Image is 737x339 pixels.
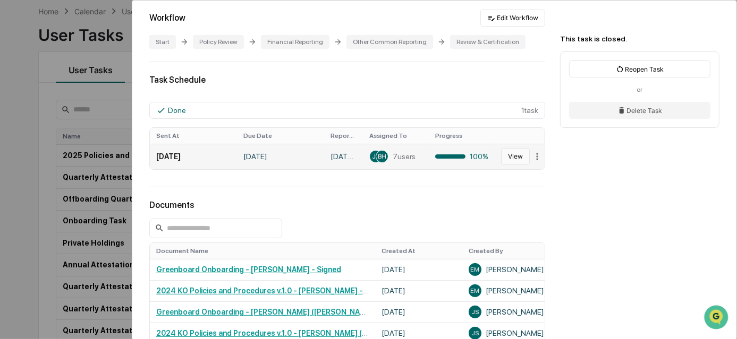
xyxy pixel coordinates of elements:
[149,35,176,49] div: Start
[375,280,462,301] td: [DATE]
[11,183,28,200] img: Emily Lusk
[156,286,389,295] a: 2024 KO Policies and Procedures v.1.0 - [PERSON_NAME] - Signed
[11,138,68,146] div: Past conversations
[261,35,329,49] div: Financial Reporting
[346,35,433,49] div: Other Common Reporting
[21,237,69,248] span: Preclearance
[77,238,86,247] div: 🗄️
[324,144,363,169] td: [DATE] - [DATE]
[11,11,32,32] img: Greenboard
[193,35,244,49] div: Policy Review
[471,308,479,316] span: JS
[73,233,136,252] a: 🗄️Attestations
[11,42,193,59] p: How can we help?
[471,329,479,337] span: JS
[165,136,193,149] button: See all
[6,253,71,272] a: 🔎Data Lookup
[375,259,462,280] td: [DATE]
[560,34,719,43] div: This task is closed.
[435,152,488,161] div: 100%
[462,243,555,259] th: Created By
[94,164,116,173] span: [DATE]
[156,329,455,337] a: 2024 KO Policies and Procedures v.1.0 - [PERSON_NAME] ([PERSON_NAME]) - Signed
[569,102,710,119] button: Delete Task
[569,60,710,77] button: Reopen Task
[372,153,379,160] span: JS
[470,266,479,273] span: EM
[149,75,545,85] div: Task Schedule
[375,243,462,259] th: Created At
[324,128,363,144] th: Reporting Date
[501,148,530,165] button: View
[156,265,341,274] a: Greenboard Onboarding - [PERSON_NAME] - Signed
[33,193,86,202] span: [PERSON_NAME]
[363,128,429,144] th: Assigned To
[150,128,237,144] th: Sent At
[21,165,30,173] img: 1746055101610-c473b297-6a78-478c-a979-82029cc54cd1
[469,306,548,318] div: [PERSON_NAME] ([PERSON_NAME])
[156,308,407,316] a: Greenboard Onboarding - [PERSON_NAME] ([PERSON_NAME]) - Signed
[480,10,545,27] button: Edit Workflow
[11,238,19,247] div: 🖐️
[22,101,41,120] img: 8933085812038_c878075ebb4cc5468115_72.jpg
[237,144,324,169] td: [DATE]
[94,193,116,202] span: [DATE]
[469,284,548,297] div: [PERSON_NAME]
[11,154,28,171] img: Jack Rasmussen
[11,101,30,120] img: 1746055101610-c473b297-6a78-478c-a979-82029cc54cd1
[48,112,146,120] div: We're available if you need us!
[237,128,324,144] th: Due Date
[429,128,495,144] th: Progress
[33,164,86,173] span: [PERSON_NAME]
[378,153,386,160] span: BH
[28,68,175,80] input: Clear
[168,106,186,115] div: Done
[48,101,174,112] div: Start new chat
[470,287,479,294] span: EM
[88,237,132,248] span: Attestations
[375,301,462,323] td: [DATE]
[150,144,237,169] td: [DATE]
[450,35,526,49] div: Review & Certification
[703,304,732,333] iframe: Open customer support
[149,102,545,119] div: 1 task
[393,152,416,161] span: 7 users
[106,260,129,268] span: Pylon
[75,260,129,268] a: Powered byPylon
[88,193,92,202] span: •
[88,164,92,173] span: •
[149,200,545,210] div: Documents
[150,243,375,259] th: Document Name
[181,105,193,117] button: Start new chat
[6,233,73,252] a: 🖐️Preclearance
[149,13,185,23] div: Workflow
[469,263,548,276] div: [PERSON_NAME]
[569,86,710,93] div: or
